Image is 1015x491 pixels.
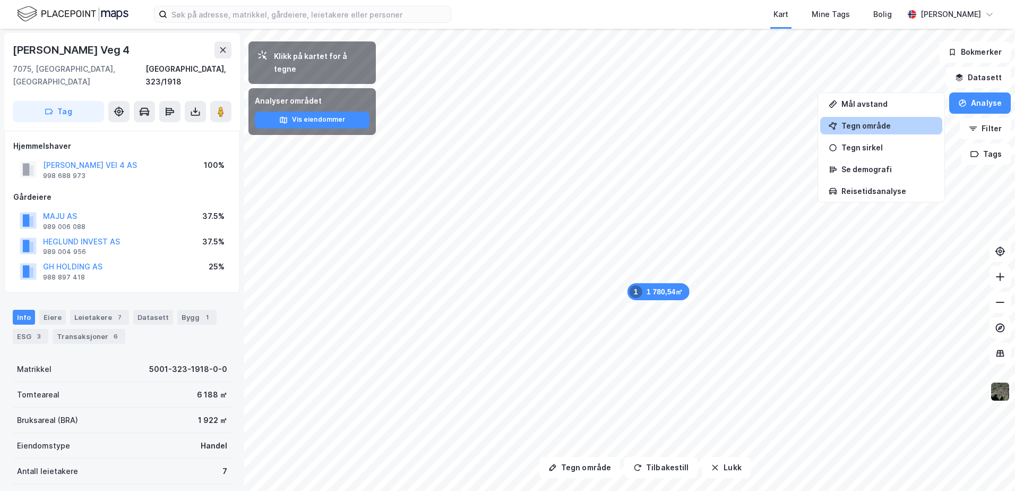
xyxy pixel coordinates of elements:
div: 989 004 956 [43,248,86,256]
div: Analyser området [255,95,369,107]
input: Søk på adresse, matrikkel, gårdeiere, leietakere eller personer [167,6,451,22]
div: 7 [114,312,125,323]
div: Tegn område [841,121,934,130]
div: 5001-323-1918-0-0 [149,363,227,376]
div: Info [13,310,35,325]
div: Kart [773,8,788,21]
div: Eiere [39,310,66,325]
div: Matrikkel [17,363,51,376]
div: Klikk på kartet for å tegne [274,50,367,75]
button: Lukk [702,457,750,478]
div: Bolig [873,8,892,21]
iframe: Chat Widget [962,440,1015,491]
div: 6 188 ㎡ [197,388,227,401]
button: Tags [961,143,1011,165]
div: 37.5% [202,210,225,223]
div: ESG [13,329,48,344]
div: 1 [202,312,212,323]
img: logo.f888ab2527a4732fd821a326f86c7f29.svg [17,5,128,23]
button: Tegn område [539,457,620,478]
div: Antall leietakere [17,465,78,478]
button: Bokmerker [939,41,1011,63]
img: 9k= [990,382,1010,402]
div: Tegn sirkel [841,143,934,152]
div: Transaksjoner [53,329,125,344]
div: Hjemmelshaver [13,140,231,153]
button: Filter [960,118,1011,139]
div: 989 006 088 [43,223,85,231]
button: Vis eiendommer [255,112,369,129]
button: Tag [13,101,104,122]
div: Map marker [627,283,690,300]
div: Reisetidsanalyse [841,187,934,196]
div: 7075, [GEOGRAPHIC_DATA], [GEOGRAPHIC_DATA] [13,63,145,88]
div: Tomteareal [17,388,59,401]
div: Bygg [177,310,217,325]
div: Se demografi [841,165,934,174]
div: Handel [201,439,227,452]
div: 37.5% [202,235,225,248]
div: 7 [222,465,227,478]
div: [PERSON_NAME] [921,8,981,21]
div: 25% [209,260,225,273]
div: 1 922 ㎡ [198,414,227,427]
div: 998 688 973 [43,172,85,180]
div: Mine Tags [812,8,850,21]
div: Mål avstand [841,99,934,108]
div: Bruksareal (BRA) [17,414,78,427]
div: Kontrollprogram for chat [962,440,1015,491]
div: Eiendomstype [17,439,70,452]
div: Datasett [133,310,173,325]
div: [PERSON_NAME] Veg 4 [13,41,132,58]
div: Leietakere [70,310,129,325]
div: 3 [33,331,44,342]
div: 100% [204,159,225,172]
div: 988 897 418 [43,273,85,282]
div: 6 [110,331,121,342]
button: Analyse [949,92,1011,114]
div: [GEOGRAPHIC_DATA], 323/1918 [145,63,231,88]
div: Gårdeiere [13,191,231,204]
button: Datasett [946,67,1011,88]
button: Tilbakestill [624,457,698,478]
div: 1 [630,285,642,298]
